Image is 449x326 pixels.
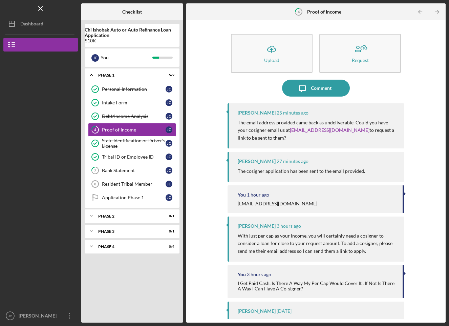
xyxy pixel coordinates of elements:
time: 2025-08-18 13:07 [277,308,292,314]
a: 7Bank StatementJC [88,164,176,177]
div: [PERSON_NAME] [238,223,276,229]
div: 5 / 9 [162,73,174,77]
time: 2025-08-19 16:10 [247,272,271,277]
div: [PERSON_NAME] [238,159,276,164]
button: JC[PERSON_NAME] [3,309,78,323]
div: J C [166,154,172,160]
div: Proof of Income [102,127,166,133]
div: [EMAIL_ADDRESS][DOMAIN_NAME] [238,201,317,206]
div: J C [91,54,99,62]
div: You [101,52,152,63]
time: 2025-08-19 17:57 [247,192,269,198]
a: Debt/Income AnalysisJC [88,109,176,123]
a: [EMAIL_ADDRESS][DOMAIN_NAME] [290,127,369,133]
tspan: 8 [94,182,96,186]
time: 2025-08-19 16:14 [277,223,301,229]
div: Debt/Income Analysis [102,114,166,119]
button: Dashboard [3,17,78,30]
a: 8Resident Tribal MemberJC [88,177,176,191]
b: Checklist [122,9,142,15]
div: [PERSON_NAME] [17,309,61,324]
div: 0 / 1 [162,214,174,218]
tspan: 4 [298,9,300,14]
div: J C [166,99,172,106]
a: Tribal ID or Employee IDJC [88,150,176,164]
time: 2025-08-19 18:41 [277,110,308,116]
a: Intake FormJC [88,96,176,109]
div: Dashboard [20,17,43,32]
p: The email address provided came back as undeliverable. Could you have your cosigner email us at t... [238,119,398,142]
div: Personal Information [102,86,166,92]
div: Phase 1 [98,73,157,77]
div: Comment [311,80,332,97]
div: Tribal ID or Employee ID [102,154,166,160]
div: Upload [264,58,279,63]
div: Application Phase 1 [102,195,166,200]
b: Chi Ishobak Auto or Auto Refinance Loan Application [85,27,179,38]
div: State Identification or Driver's License [102,138,166,149]
p: With just per cap as your income, you will certainly need a cosigner to consider a loan for close... [238,232,398,255]
div: 0 / 4 [162,245,174,249]
text: JC [8,314,12,318]
button: Comment [282,80,350,97]
div: J C [166,140,172,147]
div: Request [352,58,369,63]
div: Phase 3 [98,229,157,233]
a: 4Proof of IncomeJC [88,123,176,137]
time: 2025-08-19 18:40 [277,159,308,164]
div: You [238,192,246,198]
button: Request [319,34,401,73]
div: Phase 4 [98,245,157,249]
a: State Identification or Driver's LicenseJC [88,137,176,150]
div: Phase 2 [98,214,157,218]
div: J C [166,86,172,93]
tspan: 4 [94,128,97,132]
button: Upload [231,34,313,73]
tspan: 7 [94,168,97,173]
div: [PERSON_NAME] [238,110,276,116]
div: $10K [85,38,179,43]
div: [PERSON_NAME] [238,308,276,314]
div: J C [166,113,172,120]
div: Bank Statement [102,168,166,173]
div: You [238,272,246,277]
div: J C [166,167,172,174]
div: J C [166,181,172,187]
a: Personal InformationJC [88,82,176,96]
b: Proof of Income [307,9,341,15]
div: J C [166,194,172,201]
a: Application Phase 1JC [88,191,176,204]
div: Resident Tribal Member [102,181,166,187]
div: Intake Form [102,100,166,105]
div: J C [166,126,172,133]
div: 0 / 1 [162,229,174,233]
p: The cosigner application has been sent to the email provided. [238,167,365,175]
div: I Get Paid Cash. Is There A Way My Per Cap Would Cover It , If Not Is There A Way I Can Have A Co... [238,281,396,291]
